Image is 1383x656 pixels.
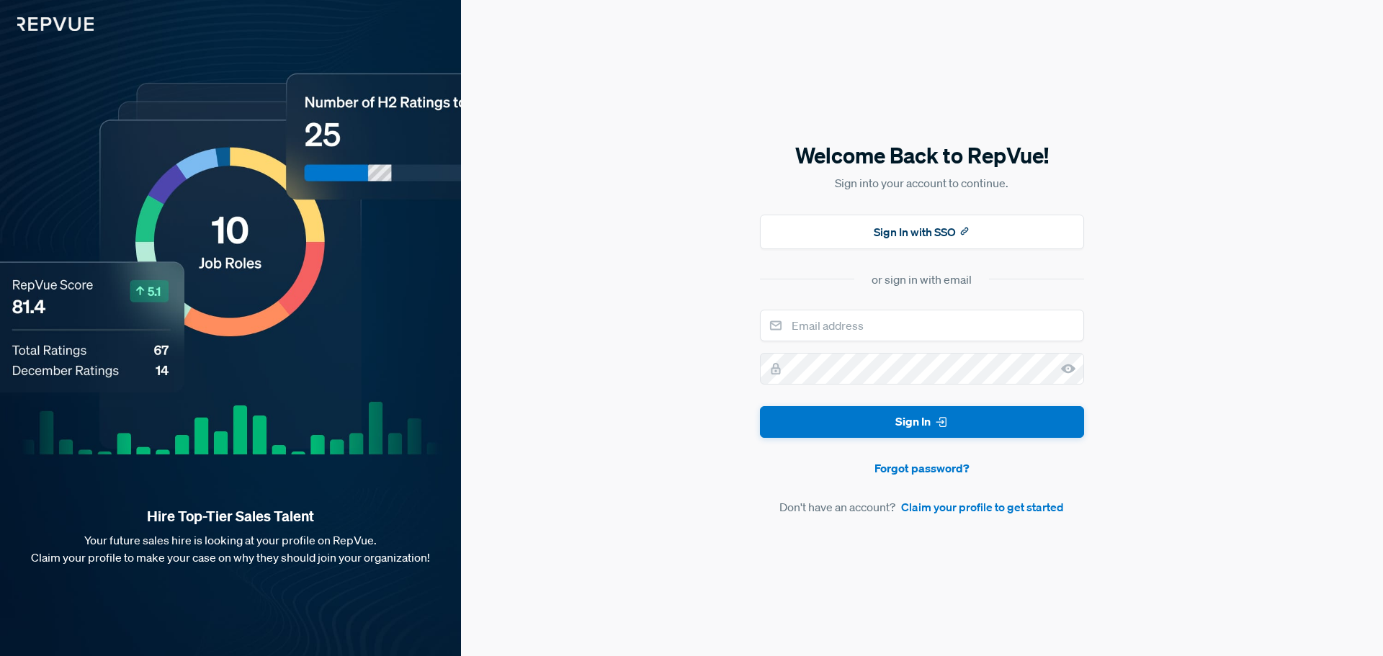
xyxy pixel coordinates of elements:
[760,459,1084,477] a: Forgot password?
[760,140,1084,171] h5: Welcome Back to RepVue!
[872,271,972,288] div: or sign in with email
[760,498,1084,516] article: Don't have an account?
[23,507,438,526] strong: Hire Top-Tier Sales Talent
[901,498,1064,516] a: Claim your profile to get started
[23,531,438,566] p: Your future sales hire is looking at your profile on RepVue. Claim your profile to make your case...
[760,215,1084,249] button: Sign In with SSO
[760,406,1084,439] button: Sign In
[760,174,1084,192] p: Sign into your account to continue.
[760,310,1084,341] input: Email address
